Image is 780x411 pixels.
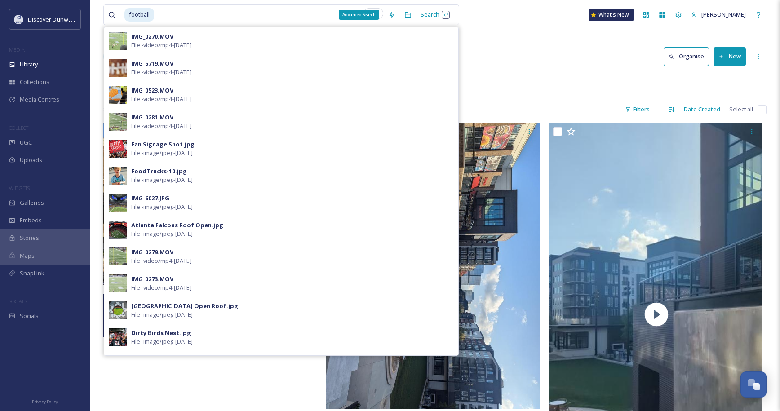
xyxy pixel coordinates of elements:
span: UGC [20,138,32,147]
div: IMG_0270.MOV [131,32,173,41]
div: IMG_0523.MOV [131,86,173,95]
span: File - video/mp4 - [DATE] [131,41,191,49]
span: COLLECT [9,124,28,131]
div: IMG_0273.MOV [131,275,173,283]
span: Embeds [20,216,42,225]
a: Privacy Policy [32,396,58,407]
span: Media Centres [20,95,59,104]
img: 0de7ffe8-bfc5-4f41-961e-8c1c37ae1375.jpg [109,113,127,131]
img: 12aa0c97-41b1-4968-82fb-783714cd3990.jpg [109,59,127,77]
div: IMG_5719.MOV [131,59,173,68]
div: IMG_0281.MOV [131,113,173,122]
img: 8d19332c-f9cc-47c1-91ca-7e534c3cdac7.jpg [109,140,127,158]
div: Atlanta Falcons Roof Open.jpg [131,221,223,230]
span: File - video/mp4 - [DATE] [131,122,191,130]
span: Select all [729,105,753,114]
button: New [714,47,746,66]
span: Stories [20,234,39,242]
div: Date Created [679,101,725,118]
span: File - image/jpeg - [DATE] [131,310,193,319]
a: [PERSON_NAME] [687,6,750,23]
span: 81 file s [103,105,121,114]
img: 22e82216-c3c5-4106-874c-7170662e9932.jpg [109,328,127,346]
a: Organise [664,47,714,66]
span: File - image/jpeg - [DATE] [131,337,193,346]
span: File - image/jpeg - [DATE] [131,230,193,238]
img: 800e6aca-e4bc-4e43-b181-06a6be79e1f0.jpg [109,274,127,292]
img: 2bbc7604-c7fb-47e6-9052-fe04b319cbb0.jpg [109,247,127,265]
span: File - video/mp4 - [DATE] [131,95,191,103]
div: Advanced Search [339,10,379,20]
button: Organise [664,47,709,66]
img: 95786f8c-bc91-4506-b221-91da591fefd5.jpg [109,167,127,185]
img: 534f509c-09e9-45ad-82c9-6ee079e3ecbe.jpg [109,221,127,239]
span: File - video/mp4 - [DATE] [131,68,191,76]
div: IMG_0279.MOV [131,248,173,256]
img: PXL_20241105_211242010.MP.jpg [103,123,319,285]
span: Socials [20,312,39,320]
span: Library [20,60,38,69]
div: Filters [620,101,654,118]
span: Privacy Policy [32,399,58,405]
button: Open Chat [740,371,767,398]
span: MEDIA [9,46,25,53]
img: 15289938-8d48-455c-8eec-3e46853a3063.jpg [109,86,127,104]
div: [GEOGRAPHIC_DATA] Open Roof.jpg [131,302,238,310]
img: 696246f7-25b9-4a35-beec-0db6f57a4831.png [14,15,23,24]
span: File - image/jpeg - [DATE] [131,149,193,157]
span: Galleries [20,199,44,207]
span: WIDGETS [9,185,30,191]
div: FoodTrucks-10.jpg [131,167,187,176]
span: File - image/jpeg - [DATE] [131,203,193,211]
span: Maps [20,252,35,260]
span: [PERSON_NAME] [701,10,746,18]
div: Fan Signage Shot.jpg [131,140,195,149]
span: Discover Dunwoody [28,15,82,23]
div: IMG_6027.JPG [131,194,169,203]
span: SOCIALS [9,298,27,305]
span: File - video/mp4 - [DATE] [131,283,191,292]
span: File - image/jpeg - [DATE] [131,176,193,184]
span: File - video/mp4 - [DATE] [131,256,191,265]
span: Collections [20,78,49,86]
input: To enrich screen reader interactions, please activate Accessibility in Grammarly extension settings [155,5,384,25]
img: b9ba816b-4b2c-44ba-bf83-86964ef6df10.jpg [109,301,127,319]
a: What's New [589,9,634,21]
span: SnapLink [20,269,44,278]
span: Uploads [20,156,42,164]
span: football [124,8,154,21]
div: Dirty Birds Nest.jpg [131,329,191,337]
img: 1956505f-8e13-44fe-a88a-29f35b5c65fb.jpg [109,194,127,212]
img: 81e3a09b-b43e-4fde-8337-a5a9740407f8.jpg [109,32,127,50]
div: Search [416,6,454,23]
